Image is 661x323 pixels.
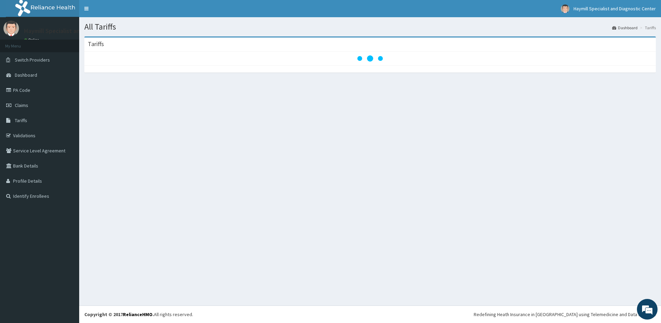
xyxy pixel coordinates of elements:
img: User Image [3,21,19,36]
h1: All Tariffs [84,22,656,31]
p: Haymill Specialist and Diagnostic Center [24,28,133,34]
span: Claims [15,102,28,108]
span: Tariffs [15,117,27,123]
a: Dashboard [612,25,638,31]
strong: Copyright © 2017 . [84,311,154,317]
span: Haymill Specialist and Diagnostic Center [574,6,656,12]
span: Dashboard [15,72,37,78]
footer: All rights reserved. [79,305,661,323]
a: Online [24,37,41,42]
li: Tariffs [638,25,656,31]
img: User Image [561,4,569,13]
svg: audio-loading [356,45,384,72]
a: RelianceHMO [123,311,153,317]
h3: Tariffs [88,41,104,47]
span: Switch Providers [15,57,50,63]
div: Redefining Heath Insurance in [GEOGRAPHIC_DATA] using Telemedicine and Data Science! [474,311,656,318]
